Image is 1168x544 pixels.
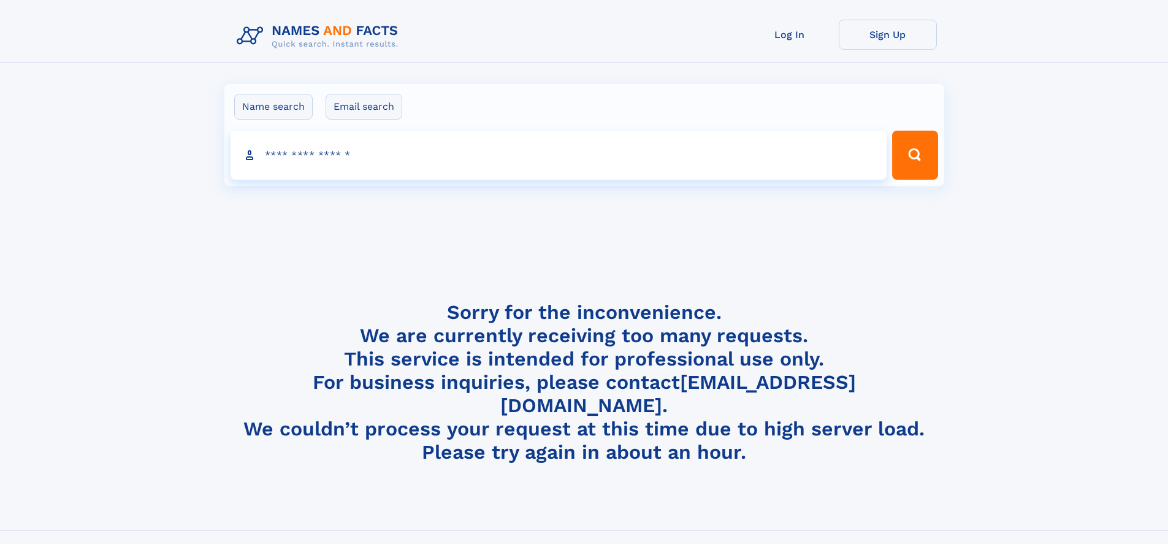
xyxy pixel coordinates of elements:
[231,131,887,180] input: search input
[234,94,313,120] label: Name search
[500,370,856,417] a: [EMAIL_ADDRESS][DOMAIN_NAME]
[232,301,937,464] h4: Sorry for the inconvenience. We are currently receiving too many requests. This service is intend...
[741,20,839,50] a: Log In
[232,20,408,53] img: Logo Names and Facts
[326,94,402,120] label: Email search
[839,20,937,50] a: Sign Up
[892,131,937,180] button: Search Button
